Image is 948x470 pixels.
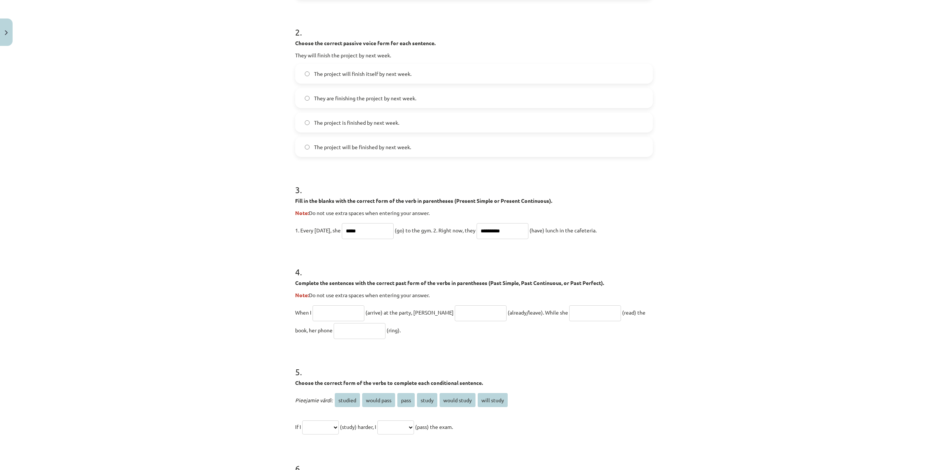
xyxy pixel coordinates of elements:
strong: Choose the correct passive voice form for each sentence. [295,40,435,46]
span: (ring). [387,327,401,333]
span: studied [335,393,360,407]
span: will study [478,393,508,407]
span: pass [397,393,415,407]
span: If I [295,423,301,430]
h1: 3 . [295,172,653,195]
strong: Note: [295,292,309,298]
strong: Complete the sentences with the correct past form of the verbs in parentheses (Past Simple, Past ... [295,279,604,286]
h1: 5 . [295,354,653,377]
p: They will finish the project by next week. [295,51,653,59]
strong: Note: [295,209,309,216]
span: would study [440,393,475,407]
span: 1. Every [DATE], she [295,227,341,234]
strong: Fill in the blanks with the correct form of the verb in parentheses (Present Simple or Present Co... [295,197,552,204]
input: The project will finish itself by next week. [305,71,310,76]
span: The project is finished by next week. [314,119,399,127]
span: (study) harder, I [340,423,376,430]
span: would pass [362,393,395,407]
input: They are finishing the project by next week. [305,96,310,101]
span: (arrive) at the party, [PERSON_NAME] [365,309,454,316]
span: The project will be finished by next week. [314,143,411,151]
span: Pieejamie vārdi: [295,397,333,403]
span: (already/leave). While she [508,309,568,316]
img: icon-close-lesson-0947bae3869378f0d4975bcd49f059093ad1ed9edebbc8119c70593378902aed.svg [5,30,8,35]
span: study [417,393,437,407]
span: The project will finish itself by next week. [314,70,411,78]
strong: Choose the correct form of the verbs to complete each conditional sentence. [295,379,483,386]
span: (go) to the gym. 2. Right now, they [395,227,475,234]
span: (have) lunch in the cafeteria. [530,227,597,234]
input: The project will be finished by next week. [305,145,310,150]
p: Do not use extra spaces when entering your answer. [295,209,653,217]
span: When I [295,309,311,316]
span: They are finishing the project by next week. [314,94,416,102]
span: (pass) the exam. [415,423,453,430]
h1: 2 . [295,14,653,37]
h1: 4 . [295,254,653,277]
p: Do not use extra spaces when entering your answer. [295,291,653,299]
input: The project is finished by next week. [305,120,310,125]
